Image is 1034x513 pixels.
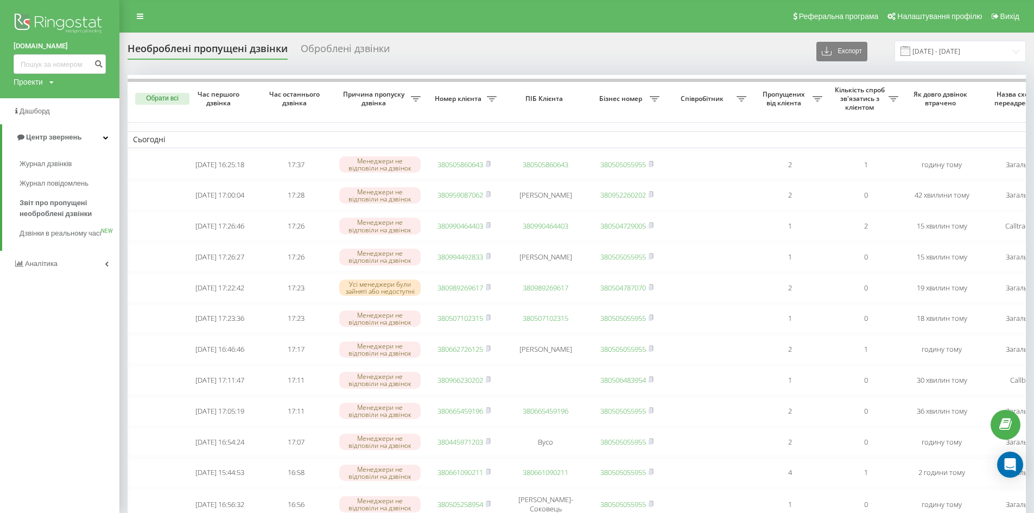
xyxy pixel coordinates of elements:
span: Як довго дзвінок втрачено [912,90,971,107]
button: Обрати всі [135,93,189,105]
a: 380445971203 [437,437,483,447]
td: 0 [828,243,904,271]
a: Журнал повідомлень [20,174,119,193]
a: 380966230202 [437,375,483,385]
div: Усі менеджери були зайняті або недоступні [339,280,421,296]
span: Час останнього дзвінка [267,90,325,107]
a: 380507102315 [437,313,483,323]
td: 17:11 [258,366,334,395]
td: 15 хвилин тому [904,243,980,271]
td: 0 [828,428,904,457]
td: Вусо [502,428,589,457]
a: 380505055955 [600,160,646,169]
a: 380505860643 [437,160,483,169]
span: Аналiтика [25,259,58,268]
div: Менеджери не відповіли на дзвінок [339,341,421,358]
a: 380661090211 [437,467,483,477]
td: 0 [828,366,904,395]
td: [DATE] 17:26:27 [182,243,258,271]
a: 380989269617 [523,283,568,293]
span: Журнал дзвінків [20,159,72,169]
a: 380505860643 [523,160,568,169]
a: 380990464403 [437,221,483,231]
a: 380507102315 [523,313,568,323]
div: Менеджери не відповіли на дзвінок [339,403,421,419]
div: Менеджери не відповіли на дзвінок [339,372,421,388]
td: [PERSON_NAME] [502,243,589,271]
td: 17:11 [258,397,334,426]
a: 380505055955 [600,344,646,354]
span: Дашборд [20,107,50,115]
a: Дзвінки в реальному часіNEW [20,224,119,243]
td: 2 [828,212,904,240]
td: 1 [752,212,828,240]
td: 1 [752,305,828,333]
td: 1 [828,150,904,179]
a: 380505055955 [600,467,646,477]
span: Бізнес номер [594,94,650,103]
a: 380665459196 [523,406,568,416]
div: Оброблені дзвінки [301,43,390,60]
div: Менеджери не відповіли на дзвінок [339,187,421,204]
td: 17:17 [258,335,334,364]
td: 2 [752,150,828,179]
div: Необроблені пропущені дзвінки [128,43,288,60]
td: 17:26 [258,243,334,271]
td: 2 [752,274,828,302]
span: Реферальна програма [799,12,879,21]
td: 1 [752,243,828,271]
span: Номер клієнта [432,94,487,103]
a: 380505055955 [600,313,646,323]
td: 17:26 [258,212,334,240]
td: 1 [752,366,828,395]
td: 0 [828,274,904,302]
a: 380994492833 [437,252,483,262]
div: Open Intercom Messenger [997,452,1023,478]
td: [DATE] 17:11:47 [182,366,258,395]
span: Дзвінки в реальному часі [20,228,101,239]
span: ПІБ Клієнта [511,94,580,103]
img: Ringostat logo [14,11,106,38]
a: 380505055955 [600,406,646,416]
td: [DATE] 16:25:18 [182,150,258,179]
td: 16:58 [258,458,334,487]
div: Менеджери не відповіли на дзвінок [339,156,421,173]
td: годину тому [904,428,980,457]
a: 380990464403 [523,221,568,231]
td: [DATE] 17:05:19 [182,397,258,426]
span: Центр звернень [26,133,81,141]
td: 2 [752,428,828,457]
a: Журнал дзвінків [20,154,119,174]
div: Менеджери не відповіли на дзвінок [339,434,421,450]
td: [DATE] 17:26:46 [182,212,258,240]
a: 380952260202 [600,190,646,200]
a: Центр звернень [2,124,119,150]
div: Менеджери не відповіли на дзвінок [339,218,421,234]
td: 2 [752,397,828,426]
a: 380989269617 [437,283,483,293]
a: 380661090211 [523,467,568,477]
td: 0 [828,305,904,333]
div: Менеджери не відповіли на дзвінок [339,311,421,327]
td: [DATE] 16:54:24 [182,428,258,457]
td: [PERSON_NAME] [502,335,589,364]
div: Менеджери не відповіли на дзвінок [339,496,421,512]
td: 17:23 [258,274,334,302]
td: 36 хвилин тому [904,397,980,426]
span: Звіт про пропущені необроблені дзвінки [20,198,114,219]
span: Час першого дзвінка [191,90,249,107]
span: Кількість спроб зв'язатись з клієнтом [833,86,889,111]
td: 17:07 [258,428,334,457]
div: Менеджери не відповіли на дзвінок [339,249,421,265]
td: 19 хвилин тому [904,274,980,302]
button: Експорт [816,42,867,61]
td: [DATE] 15:44:53 [182,458,258,487]
td: 1 [828,458,904,487]
a: 380505055955 [600,437,646,447]
td: [PERSON_NAME] [502,181,589,210]
td: 4 [752,458,828,487]
td: [DATE] 17:23:36 [182,305,258,333]
span: Пропущених від клієнта [757,90,813,107]
td: 2 [752,335,828,364]
span: Причина пропуску дзвінка [339,90,411,107]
